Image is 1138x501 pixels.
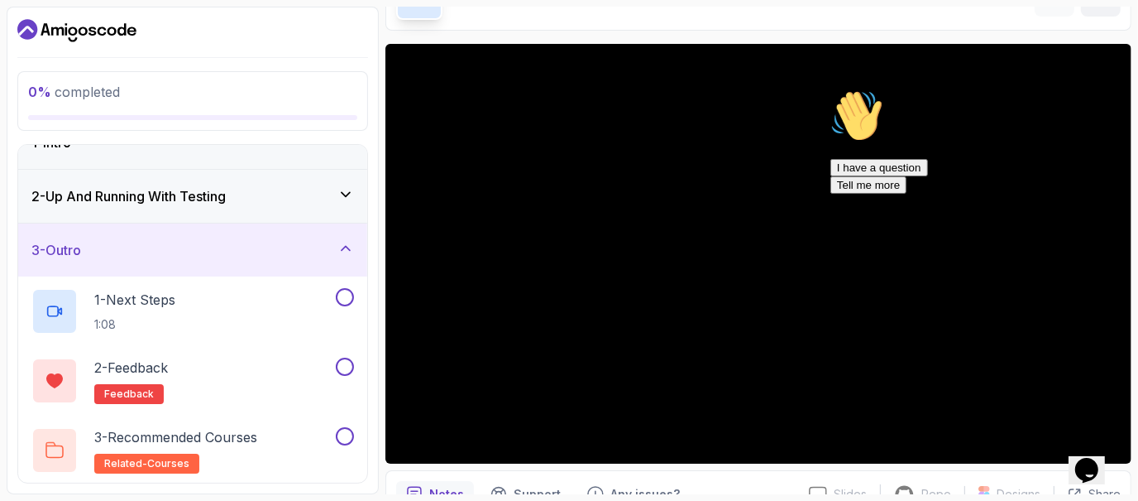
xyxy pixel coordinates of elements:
a: Dashboard [17,17,136,44]
span: related-courses [104,457,189,470]
button: 3-Recommended Coursesrelated-courses [31,427,354,474]
span: feedback [104,388,154,401]
span: Hi! How can we help? [7,50,164,62]
div: 👋Hi! How can we help?I have a questionTell me more [7,7,304,111]
span: completed [28,84,120,100]
iframe: chat widget [1069,435,1121,484]
p: 2 - Feedback [94,358,168,378]
button: I have a question [7,76,104,94]
h3: 3 - Outro [31,240,81,260]
button: 1-Next Steps1:08 [31,288,354,335]
p: 1 - Next Steps [94,290,175,310]
span: 0 % [28,84,51,100]
button: 2-Up And Running With Testing [18,170,367,223]
button: 2-Feedbackfeedback [31,358,354,404]
button: 3-Outro [18,224,367,277]
p: 1:08 [94,316,175,333]
iframe: 1 - Hi [385,44,1131,464]
h3: 2 - Up And Running With Testing [31,186,226,206]
iframe: chat widget [824,83,1121,426]
button: Tell me more [7,94,83,111]
img: :wave: [7,7,60,60]
p: 3 - Recommended Courses [94,427,257,447]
